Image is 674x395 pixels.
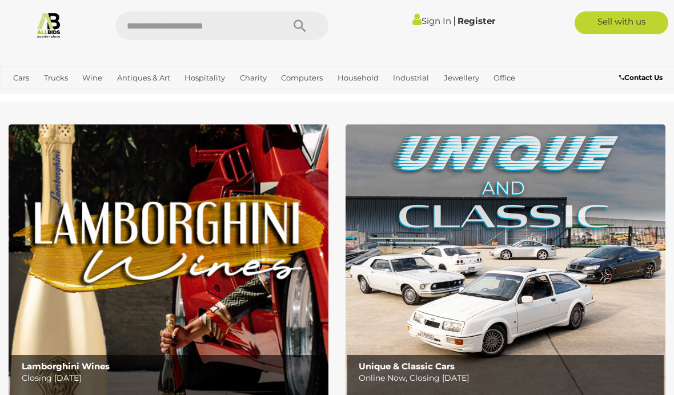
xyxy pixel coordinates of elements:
a: Sports [9,87,41,106]
a: Office [489,68,520,87]
a: Charity [235,68,271,87]
a: Industrial [388,68,434,87]
a: Trucks [39,68,73,87]
a: Sell with us [575,11,668,34]
a: Sign In [412,15,451,26]
a: Wine [78,68,107,87]
p: Closing [DATE] [22,371,322,385]
a: Hospitality [180,68,230,87]
a: Antiques & Art [113,68,175,87]
button: Search [271,11,328,40]
a: Contact Us [619,71,665,84]
a: Household [333,68,383,87]
img: Allbids.com.au [35,11,62,38]
a: [GEOGRAPHIC_DATA] [47,87,137,106]
a: Jewellery [439,68,484,87]
b: Lamborghini Wines [22,361,110,372]
a: Register [458,15,495,26]
b: Contact Us [619,73,663,82]
a: Computers [276,68,327,87]
p: Online Now, Closing [DATE] [359,371,659,385]
a: Cars [9,68,34,87]
span: | [453,14,456,27]
b: Unique & Classic Cars [359,361,455,372]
